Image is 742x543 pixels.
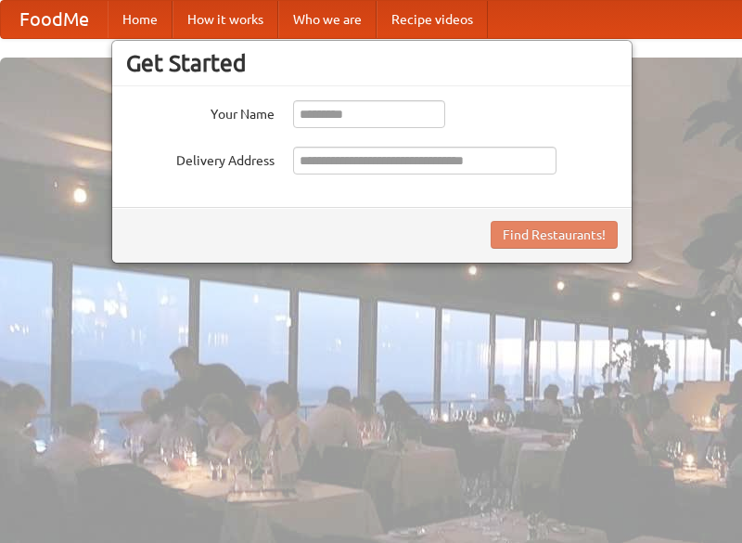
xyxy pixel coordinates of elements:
a: FoodMe [1,1,108,38]
button: Find Restaurants! [491,221,618,249]
a: Recipe videos [377,1,488,38]
a: How it works [173,1,278,38]
label: Your Name [126,100,275,123]
h3: Get Started [126,49,618,77]
a: Home [108,1,173,38]
a: Who we are [278,1,377,38]
label: Delivery Address [126,147,275,170]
